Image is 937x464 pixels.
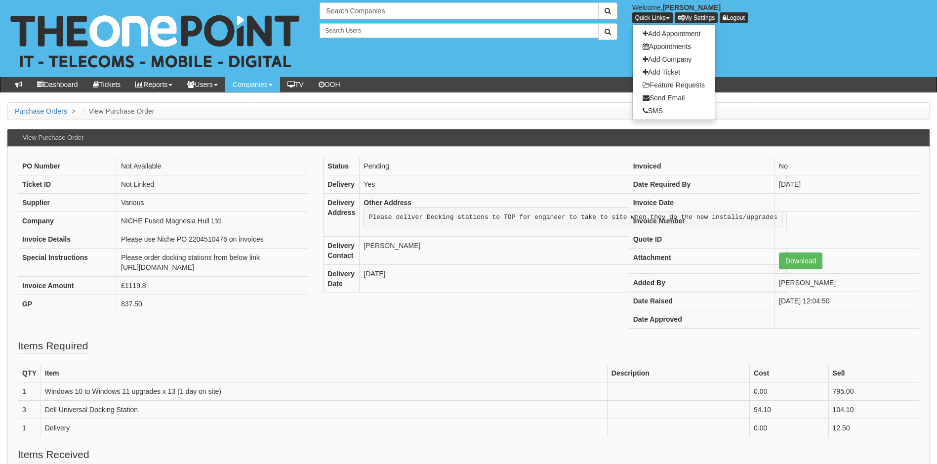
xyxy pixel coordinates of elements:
input: Search Companies [320,2,598,19]
div: Welcome, [625,2,937,23]
th: Status [324,157,360,175]
th: PO Number [18,157,117,175]
a: Add Appointment [633,27,715,40]
a: My Settings [675,12,718,23]
th: GP [18,295,117,313]
td: [PERSON_NAME] [360,236,787,264]
th: Delivery Address [324,194,360,237]
th: Description [607,364,749,382]
h3: View Purchase Order [18,129,88,146]
th: Delivery [324,175,360,194]
a: Dashboard [30,77,85,92]
th: QTY [18,364,41,382]
td: 0.00 [750,382,829,401]
th: Ticket ID [18,175,117,194]
td: 1 [18,382,41,401]
td: 795.00 [828,382,919,401]
td: Dell Universal Docking Station [41,401,607,419]
td: Windows 10 to Windows 11 upgrades x 13 (1 day on site) [41,382,607,401]
th: Date Required By [629,175,774,194]
td: [PERSON_NAME] [775,274,919,292]
td: [DATE] [360,264,787,293]
th: Invoice Date [629,194,774,212]
th: Item [41,364,607,382]
td: NICHE Fused Magnesia Hull Ltd [117,212,308,230]
input: Search Users [320,23,598,38]
a: Users [180,77,225,92]
a: Add Company [633,53,715,66]
td: 12.50 [828,419,919,437]
td: Yes [360,175,787,194]
a: SMS [633,104,715,117]
a: Send Email [633,91,715,104]
td: 104.10 [828,401,919,419]
span: > [69,107,78,115]
td: No [775,157,919,175]
legend: Items Required [18,338,88,354]
td: Various [117,194,308,212]
td: Please use Niche PO 2204510476 on invoices [117,230,308,249]
a: Purchase Orders [15,107,67,115]
td: Delivery [41,419,607,437]
th: Cost [750,364,829,382]
a: Companies [225,77,280,92]
b: Other Address [364,199,411,207]
pre: Please deliver Docking stations to TOP for engineer to take to site when they do the new installs... [364,208,782,227]
a: Logout [720,12,748,23]
th: Sell [828,364,919,382]
a: TV [280,77,311,92]
a: Reports [128,77,180,92]
a: Appointments [633,40,715,53]
td: Please order docking stations from below link [URL][DOMAIN_NAME] [117,249,308,277]
td: £1119.8 [117,277,308,295]
td: 1 [18,419,41,437]
td: 94.10 [750,401,829,419]
th: Date Raised [629,292,774,310]
td: 0.00 [750,419,829,437]
legend: Items Received [18,447,89,463]
button: Quick Links [632,12,673,23]
li: View Purchase Order [80,106,155,116]
th: Supplier [18,194,117,212]
b: [PERSON_NAME] [663,3,721,11]
td: [DATE] [775,175,919,194]
th: Special Instructions [18,249,117,277]
a: Feature Requests [633,79,715,91]
th: Invoice Number [629,212,774,230]
td: Not Linked [117,175,308,194]
th: Added By [629,274,774,292]
th: Date Approved [629,310,774,329]
th: Invoice Amount [18,277,117,295]
th: Invoice Details [18,230,117,249]
th: Quote ID [629,230,774,249]
th: Delivery Contact [324,236,360,264]
td: [DATE] 12:04:50 [775,292,919,310]
a: Add Ticket [633,66,715,79]
td: Pending [360,157,787,175]
a: Download [779,253,822,269]
th: Invoiced [629,157,774,175]
th: Attachment [629,249,774,274]
a: Tickets [85,77,128,92]
th: Company [18,212,117,230]
td: 3 [18,401,41,419]
td: 837.50 [117,295,308,313]
a: OOH [311,77,348,92]
th: Delivery Date [324,264,360,293]
td: Not Available [117,157,308,175]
